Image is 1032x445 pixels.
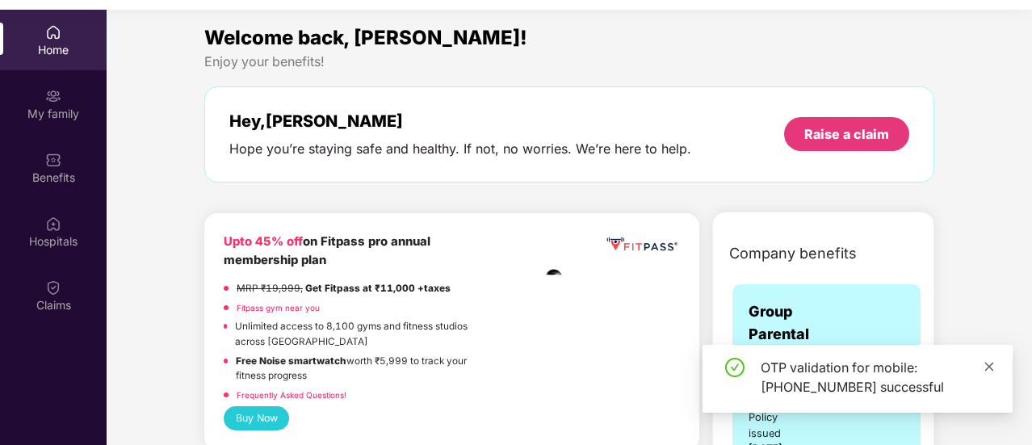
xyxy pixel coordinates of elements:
div: Raise a claim [804,125,889,143]
a: Frequently Asked Questions! [237,390,346,400]
button: Buy Now [224,406,289,430]
span: check-circle [725,358,745,377]
p: worth ₹5,999 to track your fitness progress [236,354,490,384]
img: fpp.png [490,265,603,378]
del: MRP ₹19,999, [237,283,303,294]
a: Fitpass gym near you [237,303,320,313]
p: Unlimited access to 8,100 gyms and fitness studios across [GEOGRAPHIC_DATA] [235,319,490,349]
img: fppp.png [604,233,680,256]
div: Hey, [PERSON_NAME] [229,111,691,131]
div: OTP validation for mobile: [PHONE_NUMBER] successful [761,358,993,397]
img: svg+xml;base64,PHN2ZyBpZD0iSG9tZSIgeG1sbnM9Imh0dHA6Ly93d3cudzMub3JnLzIwMDAvc3ZnIiB3aWR0aD0iMjAiIG... [45,24,61,40]
img: insurerLogo [852,313,896,356]
b: on Fitpass pro annual membership plan [224,234,430,267]
div: Enjoy your benefits! [204,53,934,70]
div: Hope you’re staying safe and healthy. If not, no worries. We’re here to help. [229,141,691,157]
img: svg+xml;base64,PHN2ZyB3aWR0aD0iMjAiIGhlaWdodD0iMjAiIHZpZXdCb3g9IjAgMCAyMCAyMCIgZmlsbD0ibm9uZSIgeG... [45,88,61,104]
span: Welcome back, [PERSON_NAME]! [204,26,527,49]
strong: Get Fitpass at ₹11,000 +taxes [305,283,451,294]
img: svg+xml;base64,PHN2ZyBpZD0iQmVuZWZpdHMiIHhtbG5zPSJodHRwOi8vd3d3LnczLm9yZy8yMDAwL3N2ZyIgd2lkdGg9Ij... [45,152,61,168]
span: Company benefits [729,242,857,265]
span: close [984,361,995,372]
img: svg+xml;base64,PHN2ZyBpZD0iSG9zcGl0YWxzIiB4bWxucz0iaHR0cDovL3d3dy53My5vcmcvMjAwMC9zdmciIHdpZHRoPS... [45,216,61,232]
span: Group Parental Policy [749,300,842,369]
strong: Free Noise smartwatch [236,355,346,367]
img: svg+xml;base64,PHN2ZyBpZD0iQ2xhaW0iIHhtbG5zPSJodHRwOi8vd3d3LnczLm9yZy8yMDAwL3N2ZyIgd2lkdGg9IjIwIi... [45,279,61,296]
b: Upto 45% off [224,234,303,249]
